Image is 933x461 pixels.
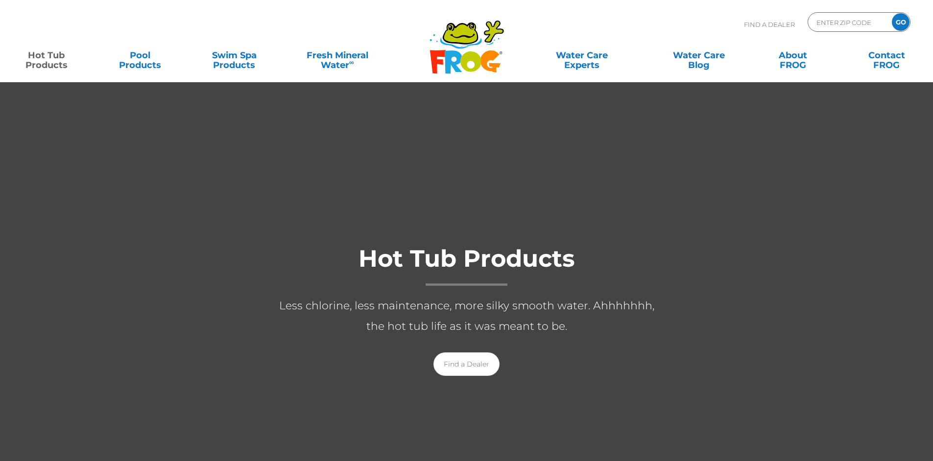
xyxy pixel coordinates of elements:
[662,46,735,65] a: Water CareBlog
[744,12,795,37] p: Find A Dealer
[271,296,663,337] p: Less chlorine, less maintenance, more silky smooth water. Ahhhhhhh, the hot tub life as it was me...
[291,46,383,65] a: Fresh MineralWater∞
[892,13,909,31] input: GO
[433,352,500,376] a: Find a Dealer
[850,46,923,65] a: ContactFROG
[815,15,882,29] input: Zip Code Form
[10,46,83,65] a: Hot TubProducts
[523,46,641,65] a: Water CareExperts
[349,58,354,66] sup: ∞
[104,46,177,65] a: PoolProducts
[756,46,829,65] a: AboutFROG
[198,46,271,65] a: Swim SpaProducts
[271,246,663,286] h1: Hot Tub Products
